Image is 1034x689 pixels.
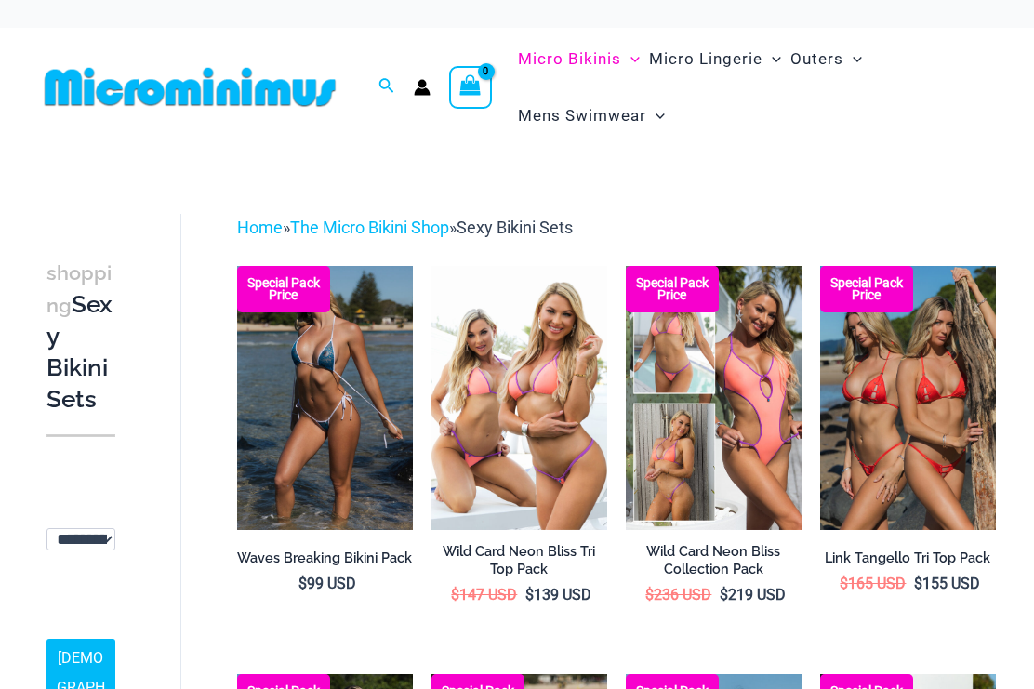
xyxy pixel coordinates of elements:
span: » » [237,218,573,237]
h2: Link Tangello Tri Top Pack [820,550,996,567]
span: $ [914,575,922,592]
a: Link Tangello Tri Top Pack [820,550,996,574]
span: $ [298,575,307,592]
bdi: 155 USD [914,575,980,592]
a: Account icon link [414,79,431,96]
span: $ [525,586,534,603]
a: Waves Breaking Ocean 312 Top 456 Bottom 08 Waves Breaking Ocean 312 Top 456 Bottom 04Waves Breaki... [237,266,413,530]
span: Menu Toggle [843,35,862,83]
img: Waves Breaking Ocean 312 Top 456 Bottom 08 [237,266,413,530]
a: Mens SwimwearMenu ToggleMenu Toggle [513,87,669,144]
a: View Shopping Cart, empty [449,66,492,109]
span: $ [451,586,459,603]
img: Bikini Pack [820,266,996,530]
nav: Site Navigation [510,28,997,147]
bdi: 147 USD [451,586,517,603]
bdi: 165 USD [840,575,906,592]
span: Menu Toggle [762,35,781,83]
a: Search icon link [378,75,395,99]
bdi: 219 USD [720,586,786,603]
a: Wild Card Neon Bliss Collection Pack [626,543,802,585]
a: Collection Pack (7) Collection Pack B (1)Collection Pack B (1) [626,266,802,530]
a: Waves Breaking Bikini Pack [237,550,413,574]
span: shopping [46,261,112,317]
b: Special Pack Price [237,277,330,301]
img: Collection Pack (7) [626,266,802,530]
span: Menu Toggle [621,35,640,83]
span: $ [645,586,654,603]
span: Micro Lingerie [649,35,762,83]
h2: Wild Card Neon Bliss Tri Top Pack [431,543,607,577]
select: wpc-taxonomy-pa_fabric-type-746009 [46,528,115,550]
a: The Micro Bikini Shop [290,218,449,237]
h2: Waves Breaking Bikini Pack [237,550,413,567]
a: Micro BikinisMenu ToggleMenu Toggle [513,31,644,87]
b: Special Pack Price [820,277,913,301]
span: Micro Bikinis [518,35,621,83]
h3: Sexy Bikini Sets [46,257,115,416]
span: Outers [790,35,843,83]
span: $ [720,586,728,603]
a: Micro LingerieMenu ToggleMenu Toggle [644,31,786,87]
a: Wild Card Neon Bliss Tri Top PackWild Card Neon Bliss Tri Top Pack BWild Card Neon Bliss Tri Top ... [431,266,607,530]
h2: Wild Card Neon Bliss Collection Pack [626,543,802,577]
a: OutersMenu ToggleMenu Toggle [786,31,867,87]
bdi: 99 USD [298,575,356,592]
a: Bikini Pack Bikini Pack BBikini Pack B [820,266,996,530]
a: Wild Card Neon Bliss Tri Top Pack [431,543,607,585]
span: Mens Swimwear [518,92,646,139]
bdi: 139 USD [525,586,591,603]
img: MM SHOP LOGO FLAT [37,66,343,108]
img: Wild Card Neon Bliss Tri Top Pack [431,266,607,530]
b: Special Pack Price [626,277,719,301]
bdi: 236 USD [645,586,711,603]
span: Menu Toggle [646,92,665,139]
a: Home [237,218,283,237]
span: $ [840,575,848,592]
span: Sexy Bikini Sets [457,218,573,237]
